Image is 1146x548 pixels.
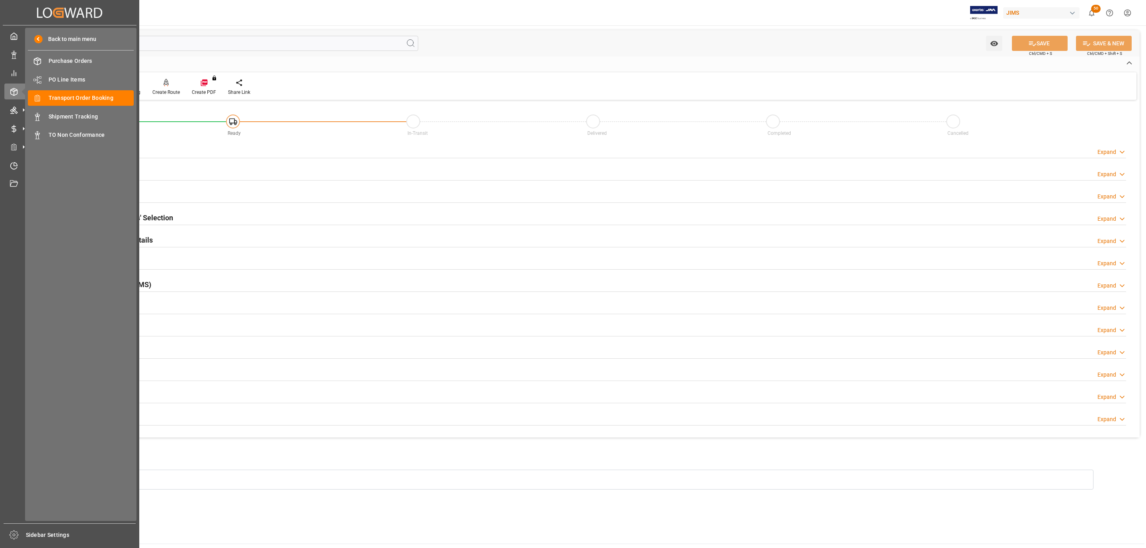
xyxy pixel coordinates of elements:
[49,57,134,65] span: Purchase Orders
[49,94,134,102] span: Transport Order Booking
[407,130,428,136] span: In-Transit
[1097,371,1116,379] div: Expand
[1087,51,1122,56] span: Ctrl/CMD + Shift + S
[1097,326,1116,334] div: Expand
[1029,51,1052,56] span: Ctrl/CMD + S
[43,35,96,43] span: Back to main menu
[1097,237,1116,245] div: Expand
[1097,393,1116,401] div: Expand
[37,36,418,51] input: Search Fields
[1097,170,1116,179] div: Expand
[1097,282,1116,290] div: Expand
[4,65,135,81] a: My Reports
[49,131,134,139] span: TO Non Conformance
[228,130,241,136] span: Ready
[28,127,134,143] a: TO Non Conformance
[986,36,1002,51] button: open menu
[1097,215,1116,223] div: Expand
[768,130,791,136] span: Completed
[28,72,134,87] a: PO Line Items
[947,130,969,136] span: Cancelled
[4,176,135,192] a: Document Management
[4,47,135,62] a: Data Management
[1097,348,1116,357] div: Expand
[1083,4,1101,22] button: show 50 new notifications
[1012,36,1068,51] button: SAVE
[1097,259,1116,268] div: Expand
[970,6,998,20] img: Exertis%20JAM%20-%20Email%20Logo.jpg_1722504956.jpg
[587,130,607,136] span: Delivered
[26,531,136,539] span: Sidebar Settings
[228,89,250,96] div: Share Link
[1076,36,1132,51] button: SAVE & NEW
[4,28,135,44] a: My Cockpit
[1097,415,1116,424] div: Expand
[28,109,134,124] a: Shipment Tracking
[4,157,135,173] a: Timeslot Management V2
[152,89,180,96] div: Create Route
[28,90,134,106] a: Transport Order Booking
[1003,7,1080,19] div: JIMS
[1097,148,1116,156] div: Expand
[49,76,134,84] span: PO Line Items
[1003,5,1083,20] button: JIMS
[28,53,134,69] a: Purchase Orders
[1101,4,1119,22] button: Help Center
[1091,5,1101,13] span: 50
[1097,192,1116,201] div: Expand
[1097,304,1116,312] div: Expand
[49,113,134,121] span: Shipment Tracking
